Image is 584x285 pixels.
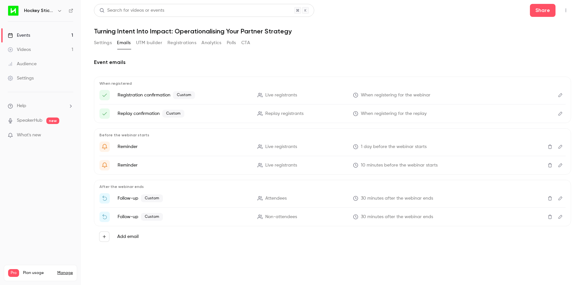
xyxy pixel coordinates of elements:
[8,75,34,81] div: Settings
[99,193,566,204] li: Thanks for attending {{ event_name }}
[17,117,42,124] a: SpeakerHub
[8,6,18,16] img: Hockey Stick Advisory
[545,193,555,204] button: Delete
[118,143,250,150] p: Reminder
[99,212,566,222] li: Watch the replay of {{ event_name }}
[118,110,250,118] p: Replay confirmation
[555,108,566,119] button: Edit
[361,195,433,202] span: 30 minutes after the webinar ends
[555,193,566,204] button: Edit
[361,92,430,99] span: When registering for the webinar
[141,213,163,221] span: Custom
[241,38,250,48] button: CTA
[545,142,555,152] button: Delete
[17,132,41,139] span: What's new
[65,132,73,138] iframe: Noticeable Trigger
[265,195,287,202] span: Attendees
[555,160,566,170] button: Edit
[99,90,566,100] li: Here's your access link to {{ event_name }}!
[545,212,555,222] button: Delete
[99,184,566,189] p: After the webinar ends
[8,269,19,277] span: Pro
[361,162,438,169] span: 10 minutes before the webinar starts
[361,110,427,117] span: When registering for the replay
[361,214,433,220] span: 30 minutes after the webinar ends
[545,160,555,170] button: Delete
[8,46,31,53] div: Videos
[99,81,566,86] p: When registered
[136,38,162,48] button: UTM builder
[361,143,427,150] span: 1 day before the webinar starts
[227,38,236,48] button: Polls
[57,270,73,276] a: Manage
[24,7,54,14] h6: Hockey Stick Advisory
[99,160,566,170] li: {{ event_name }} is about to go live
[162,110,184,118] span: Custom
[8,32,30,39] div: Events
[265,110,303,117] span: Replay registrants
[555,212,566,222] button: Edit
[118,162,250,168] p: Reminder
[94,58,571,66] h2: Event emails
[8,61,37,67] div: Audience
[99,142,566,152] li: Get Ready for '{{ event_name }}' tomorrow!
[265,162,297,169] span: Live registrants
[118,91,250,99] p: Registration confirmation
[167,38,196,48] button: Registrations
[118,194,250,202] p: Follow-up
[23,270,53,276] span: Plan usage
[201,38,222,48] button: Analytics
[265,143,297,150] span: Live registrants
[8,103,73,109] li: help-dropdown-opener
[555,90,566,100] button: Edit
[117,38,131,48] button: Emails
[530,4,555,17] button: Share
[265,214,297,220] span: Non-attendees
[118,213,250,221] p: Follow-up
[99,7,164,14] div: Search for videos or events
[94,38,112,48] button: Settings
[173,91,195,99] span: Custom
[94,27,571,35] h1: Turning Intent Into Impact: Operationalising Your Partner Strategy
[117,233,139,240] label: Add email
[265,92,297,99] span: Live registrants
[555,142,566,152] button: Edit
[141,194,163,202] span: Custom
[99,132,566,138] p: Before the webinar starts
[99,108,566,119] li: Here's your access link to {{ event_name }}!
[46,118,59,124] span: new
[17,103,26,109] span: Help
